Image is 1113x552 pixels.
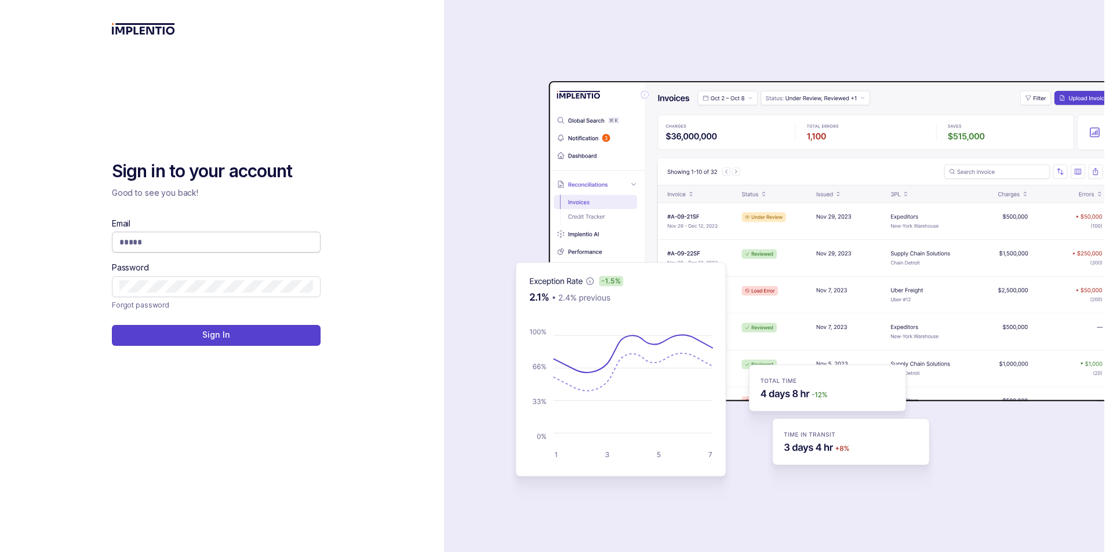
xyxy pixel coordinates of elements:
[112,299,169,311] a: Link Forgot password
[112,23,175,35] img: logo
[112,160,321,183] h2: Sign in to your account
[112,187,321,199] p: Good to see you back!
[112,325,321,346] button: Sign In
[112,299,169,311] p: Forgot password
[202,329,230,341] p: Sign In
[112,262,149,273] label: Password
[112,218,130,229] label: Email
